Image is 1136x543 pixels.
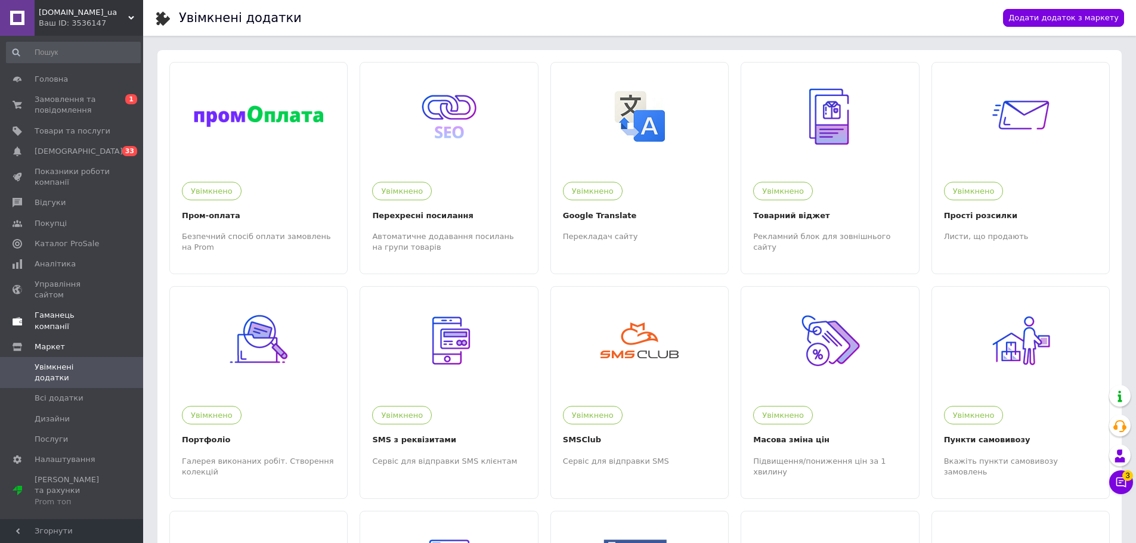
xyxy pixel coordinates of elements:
span: Аналітика [35,259,76,269]
div: Увімкнено [182,182,242,200]
img: 92 [793,304,866,377]
a: 184УвімкненоПром-оплатаБезпечний спосіб оплати замовлень на Prom [170,63,347,262]
a: 4УвімкненоGoogle TranslateПерекладач сайту [551,63,728,262]
div: Увімкнено [944,406,1004,424]
span: Каталог ProSale [35,238,99,249]
div: Сервіс для відправки SMS клієнтам [372,456,525,467]
span: Товари та послуги [35,126,110,136]
a: 92УвімкненоМасова зміна цінПідвищення/пониження цін за 1 хвилину [741,287,918,486]
a: 156УвімкненоSMSClubСервіс для відправки SMS [551,287,728,486]
span: Налаштування [35,454,95,465]
div: Увімкнені додатки [179,12,302,24]
a: 57УвімкненоSMS з реквізитамиСервіс для відправки SMS клієнтам [360,287,537,486]
div: SMSClub [563,433,716,446]
div: Прості розсилки [944,209,1097,222]
img: 9 [413,80,486,153]
div: Рекламний блок для зовнішнього сайту [753,231,906,253]
div: Сервіс для відправки SMS [563,456,716,467]
img: 33 [984,80,1057,153]
div: Автоматичне додавання посилань на групи товарів [372,231,525,253]
a: 33УвімкненоПрості розсилкиЛисти, що продають [932,63,1109,262]
img: 4 [614,91,665,142]
div: Увімкнено [753,406,813,424]
img: 156 [600,322,679,358]
div: Товарний віджет [753,209,906,222]
div: Безпечний спосіб оплати замовлень на Prom [182,231,335,253]
div: Масова зміна цін [753,433,906,446]
div: Підвищення/пониження цін за 1 хвилину [753,456,906,477]
div: Увімкнено [182,406,242,424]
a: 167УвімкненоПункти самовивозуВкажіть пункти самовивозу замовлень [932,287,1109,486]
div: Prom топ [35,497,110,507]
div: Увімкнено [944,182,1004,200]
div: Перекладач сайту [563,231,716,242]
a: 9УвімкненоПерехресні посиланняАвтоматичне додавання посилань на групи товарів [360,63,537,262]
span: Покупці [35,218,67,229]
span: Управління сайтом [35,279,110,300]
div: Увімкнено [372,182,432,200]
div: Вкажіть пункти самовивозу замовлень [944,456,1097,477]
div: Ваш ID: 3536147 [39,18,143,29]
span: Гаманець компанії [35,310,110,331]
div: Увімкнено [563,182,623,200]
span: Показники роботи компанії [35,166,110,188]
input: Пошук [6,42,141,63]
a: Додати додаток з маркету [1003,9,1124,27]
img: 184 [194,106,323,127]
img: 167 [984,304,1057,377]
div: Листи, що продають [944,231,1097,242]
span: [PERSON_NAME] та рахунки [35,474,110,507]
div: Увімкнено [372,406,432,424]
div: Галерея виконаних робіт. Створення колекцій [182,456,335,477]
span: lion.shop_ua [39,7,128,18]
span: Послуги [35,434,68,445]
span: Замовлення та повідомлення [35,94,110,116]
div: Перехресні посилання [372,209,525,222]
div: Портфоліо [182,433,335,446]
img: 39 [222,304,295,377]
span: [DEMOGRAPHIC_DATA] [35,146,123,157]
div: Пункти самовивозу [944,433,1097,446]
div: Пром-оплата [182,209,335,222]
span: Головна [35,74,68,85]
a: 39УвімкненоПортфоліоГалерея виконаних робіт. Створення колекцій [170,287,347,486]
span: 33 [122,146,137,156]
img: 32 [793,80,866,153]
img: 57 [413,304,486,377]
span: Відгуки [35,197,66,208]
span: 1 [125,94,137,104]
span: 3 [1122,470,1133,481]
span: Маркет [35,342,65,352]
div: Google Translate [563,209,716,222]
span: Всі додатки [35,393,83,404]
div: Увімкнено [563,406,623,424]
span: Дизайни [35,414,70,424]
div: SMS з реквізитами [372,433,525,446]
span: Увімкнені додатки [35,362,110,383]
button: Чат з покупцем3 [1109,470,1133,494]
div: Увімкнено [753,182,813,200]
a: 32УвімкненоТоварний віджетРекламний блок для зовнішнього сайту [741,63,918,262]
